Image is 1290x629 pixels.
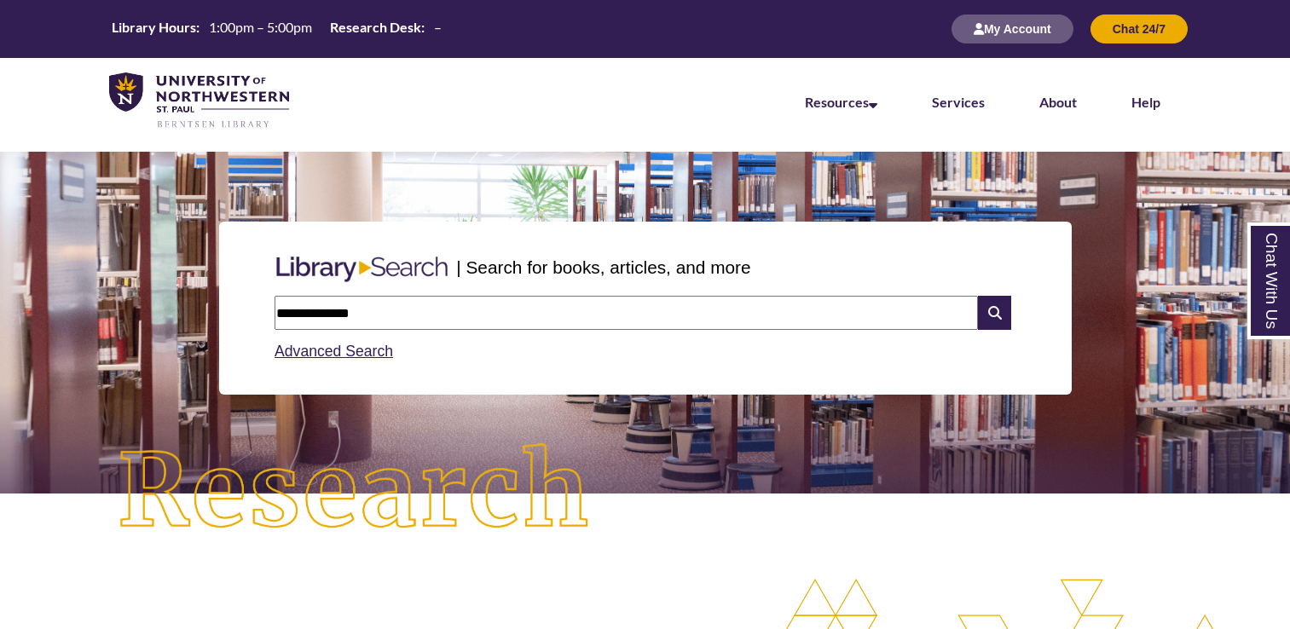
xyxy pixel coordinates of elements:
[105,18,448,39] table: Hours Today
[1090,14,1188,43] button: Chat 24/7
[434,19,442,35] span: –
[275,343,393,360] a: Advanced Search
[268,250,456,289] img: Libary Search
[952,21,1073,36] a: My Account
[1131,94,1160,110] a: Help
[952,14,1073,43] button: My Account
[1039,94,1077,110] a: About
[1090,21,1188,36] a: Chat 24/7
[209,19,312,35] span: 1:00pm – 5:00pm
[323,18,427,37] th: Research Desk:
[456,254,750,280] p: | Search for books, articles, and more
[978,296,1010,330] i: Search
[932,94,985,110] a: Services
[105,18,448,41] a: Hours Today
[65,391,645,593] img: Research
[109,72,289,130] img: UNWSP Library Logo
[805,94,877,110] a: Resources
[105,18,202,37] th: Library Hours:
